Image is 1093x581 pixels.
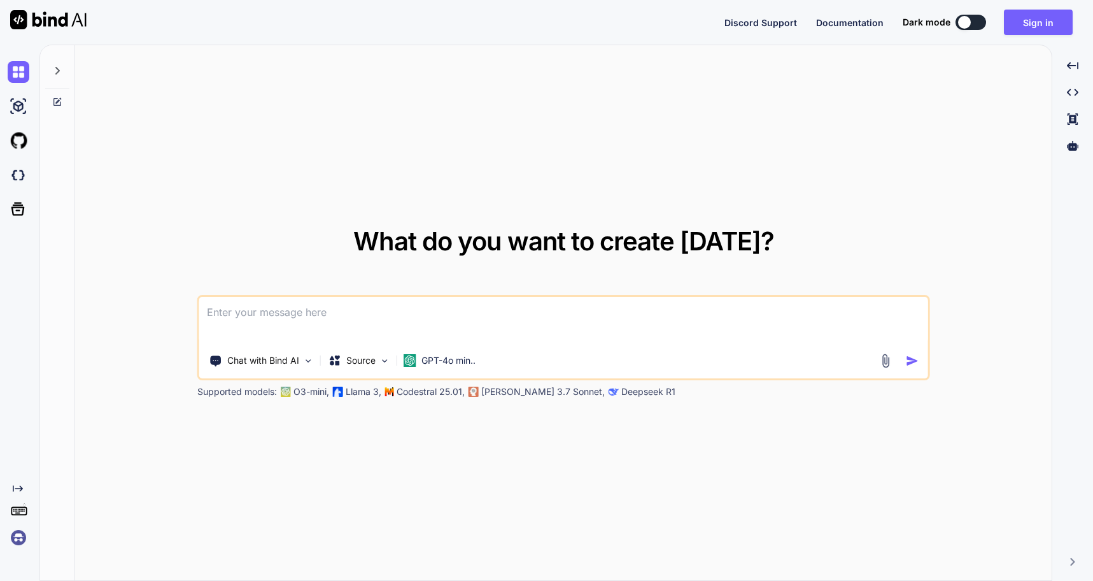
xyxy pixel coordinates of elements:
[481,385,605,398] p: [PERSON_NAME] 3.7 Sonnet,
[609,387,619,397] img: claude
[878,354,892,368] img: attachment
[816,16,884,29] button: Documentation
[724,17,797,28] span: Discord Support
[303,355,314,366] img: Pick Tools
[621,385,675,398] p: Deepseek R1
[421,354,476,367] p: GPT-4o min..
[8,527,29,549] img: signin
[379,355,390,366] img: Pick Models
[10,10,87,29] img: Bind AI
[197,385,277,398] p: Supported models:
[905,354,919,368] img: icon
[227,354,299,367] p: Chat with Bind AI
[8,130,29,152] img: githubLight
[346,385,381,398] p: Llama 3,
[404,354,416,367] img: GPT-4o mini
[333,387,343,397] img: Llama2
[8,96,29,117] img: ai-studio
[397,385,465,398] p: Codestral 25.01,
[903,16,950,29] span: Dark mode
[1004,10,1073,35] button: Sign in
[281,387,291,397] img: GPT-4
[8,61,29,83] img: chat
[469,387,479,397] img: claude
[353,226,774,257] span: What do you want to create [DATE]?
[8,164,29,186] img: darkCloudIdeIcon
[293,385,329,398] p: O3-mini,
[816,17,884,28] span: Documentation
[346,354,376,367] p: Source
[385,387,394,396] img: Mistral-AI
[724,16,797,29] button: Discord Support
